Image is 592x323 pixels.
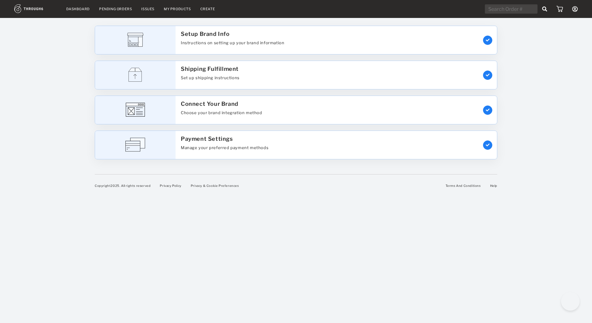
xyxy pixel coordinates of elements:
a: My Products [164,7,191,11]
img: icon_cart.dab5cea1.svg [556,6,563,12]
div: Set up shipping instructions [181,75,240,84]
a: Help [490,184,497,187]
input: Search Order # [485,4,538,14]
a: Terms And Conditions [446,184,481,187]
a: Setup Brand InfoInstructions on setting up your brand information [95,23,497,58]
img: icon_connect_store_xl.b939fc5b.svg [126,103,145,117]
a: Shipping FulfillmentSet up shipping instructions [95,58,497,93]
div: Instructions on setting up your brand information [181,40,284,50]
a: Privacy Policy [160,184,181,187]
span: Copyright 2025 . All rights reserved [95,184,150,187]
div: Shipping Fulfillment [181,66,239,72]
img: icon_payment_xl.ca2ced93.svg [125,138,145,152]
a: Issues [141,7,155,11]
a: Pending Orders [99,7,132,11]
a: Connect Your BrandChoose your brand integration method [95,93,497,127]
a: Payment SettingsManage your preferred payment methods [95,127,497,162]
img: icon_setup_store_xl.728673ae.svg [127,33,143,47]
div: Choose your brand integration method [181,110,262,119]
iframe: Help Scout Beacon - Open [561,292,580,311]
img: icon_shipping_fulfillment_xl.7ffd9ddb.svg [128,68,142,82]
a: Dashboard [66,7,90,11]
div: Setup Brand Info [181,31,230,37]
a: Privacy & Cookie Preferences [191,184,239,187]
img: logo.1c10ca64.svg [14,4,57,13]
div: Manage your preferred payment methods [181,145,268,154]
div: Payment Settings [181,136,233,142]
a: Create [200,7,215,11]
div: Connect Your Brand [181,101,238,107]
